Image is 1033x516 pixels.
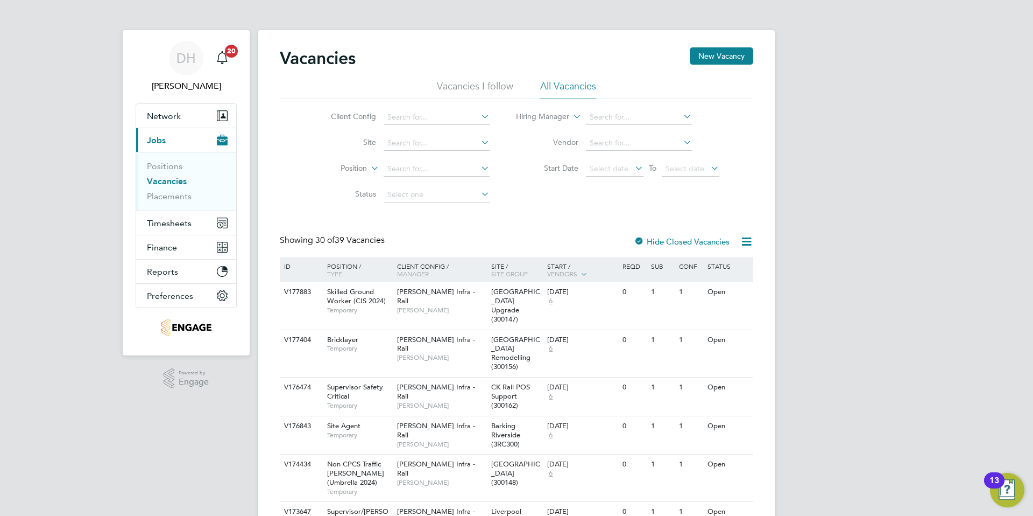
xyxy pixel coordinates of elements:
a: 20 [211,41,233,75]
span: Select date [666,164,704,173]
span: [GEOGRAPHIC_DATA] Remodelling (300156) [491,335,540,372]
span: Reports [147,267,178,277]
div: [DATE] [547,383,617,392]
div: ID [281,257,319,275]
div: Sub [648,257,676,275]
span: [PERSON_NAME] [397,440,486,449]
li: All Vacancies [540,80,596,99]
div: [DATE] [547,422,617,431]
div: 1 [676,378,704,398]
span: 6 [547,431,554,440]
div: [DATE] [547,336,617,345]
a: Vacancies [147,176,187,186]
input: Select one [384,187,490,203]
span: [GEOGRAPHIC_DATA] (300148) [491,459,540,487]
span: To [646,161,660,175]
span: Dean Holliday [136,80,237,93]
a: Placements [147,191,192,201]
span: Barking Riverside (3RC300) [491,421,520,449]
div: Reqd [620,257,648,275]
div: 0 [620,378,648,398]
input: Search for... [586,110,692,125]
span: Finance [147,242,177,253]
label: Position [305,163,367,174]
span: DH [176,51,196,65]
span: Site Group [491,269,528,278]
div: [DATE] [547,460,617,469]
div: Site / [489,257,545,283]
div: Open [705,416,752,436]
span: Manager [397,269,429,278]
span: [PERSON_NAME] [397,478,486,487]
button: Finance [136,235,236,259]
label: Site [314,137,376,147]
span: Temporary [327,431,392,440]
span: [PERSON_NAME] [397,306,486,315]
label: Vendor [516,137,578,147]
span: [PERSON_NAME] Infra - Rail [397,421,475,440]
div: 1 [648,416,676,436]
span: 30 of [315,235,335,246]
label: Client Config [314,111,376,121]
span: [PERSON_NAME] Infra - Rail [397,459,475,478]
label: Hide Closed Vacancies [634,236,730,247]
span: 6 [547,469,554,478]
nav: Main navigation [123,30,250,355]
input: Search for... [384,136,490,151]
span: Timesheets [147,218,192,228]
div: Open [705,330,752,350]
div: V176474 [281,378,319,398]
span: 6 [547,344,554,353]
a: Go to home page [136,319,237,336]
span: Temporary [327,306,392,315]
span: Temporary [327,344,392,353]
div: V177404 [281,330,319,350]
span: [PERSON_NAME] [397,401,486,410]
span: [PERSON_NAME] Infra - Rail [397,382,475,401]
button: Jobs [136,128,236,152]
button: Network [136,104,236,128]
span: 6 [547,392,554,401]
div: V176843 [281,416,319,436]
div: 1 [676,455,704,475]
span: [PERSON_NAME] [397,353,486,362]
span: 20 [225,45,238,58]
div: 1 [648,378,676,398]
div: Open [705,282,752,302]
div: 1 [676,282,704,302]
span: Bricklayer [327,335,358,344]
div: V177883 [281,282,319,302]
img: tribuildsolutions-logo-retina.png [161,319,211,336]
span: Site Agent [327,421,360,430]
div: 0 [620,282,648,302]
div: Jobs [136,152,236,211]
div: Open [705,378,752,398]
span: Engage [179,378,209,387]
button: New Vacancy [690,47,753,65]
div: Open [705,455,752,475]
span: Jobs [147,135,166,145]
div: 1 [648,330,676,350]
span: CK Rail POS Support (300162) [491,382,530,410]
div: 1 [676,416,704,436]
span: Network [147,111,181,121]
button: Open Resource Center, 13 new notifications [990,473,1024,507]
label: Status [314,189,376,199]
div: 0 [620,416,648,436]
span: Supervisor Safety Critical [327,382,383,401]
span: Type [327,269,342,278]
button: Timesheets [136,211,236,235]
div: 1 [648,282,676,302]
li: Vacancies I follow [437,80,513,99]
span: [PERSON_NAME] Infra - Rail [397,287,475,305]
input: Search for... [586,136,692,151]
button: Reports [136,260,236,283]
span: Skilled Ground Worker (CIS 2024) [327,287,386,305]
div: Conf [676,257,704,275]
span: 6 [547,297,554,306]
div: Position / [319,257,394,283]
a: DH[PERSON_NAME] [136,41,237,93]
div: [DATE] [547,288,617,297]
span: Temporary [327,487,392,496]
div: 13 [989,480,999,494]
